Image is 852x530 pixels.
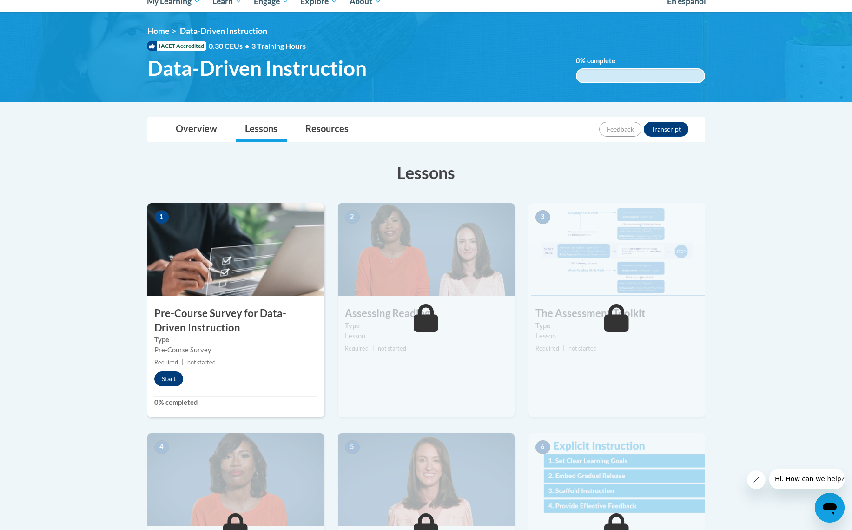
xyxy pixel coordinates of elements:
[338,203,515,296] img: Course Image
[187,359,216,366] span: not started
[345,440,360,454] span: 5
[154,210,169,224] span: 1
[576,57,580,65] span: 0
[154,440,169,454] span: 4
[154,397,317,408] label: 0% completed
[535,440,550,454] span: 6
[528,203,705,296] img: Course Image
[180,26,267,36] span: Data-Driven Instruction
[568,345,597,352] span: not started
[372,345,374,352] span: |
[345,345,369,352] span: Required
[528,306,705,321] h3: The Assessment Toolkit
[576,56,629,66] label: % complete
[345,210,360,224] span: 2
[147,41,206,51] span: IACET Accredited
[147,56,367,80] span: Data-Driven Instruction
[147,26,169,36] a: Home
[769,469,845,489] iframe: Message from company
[535,331,698,341] div: Lesson
[154,359,178,366] span: Required
[345,321,508,331] label: Type
[154,345,317,355] div: Pre-Course Survey
[251,41,306,50] span: 3 Training Hours
[535,345,559,352] span: Required
[147,433,324,526] img: Course Image
[644,122,688,137] button: Transcript
[535,321,698,331] label: Type
[535,210,550,224] span: 3
[747,470,766,489] iframe: Close message
[815,493,845,523] iframe: Button to launch messaging window
[599,122,641,137] button: Feedback
[147,203,324,296] img: Course Image
[378,345,406,352] span: not started
[338,306,515,321] h3: Assessing Reading
[154,371,183,386] button: Start
[245,41,249,50] span: •
[147,306,324,335] h3: Pre-Course Survey for Data-Driven Instruction
[209,41,251,51] span: 0.30 CEUs
[166,117,226,142] a: Overview
[345,331,508,341] div: Lesson
[147,161,705,184] h3: Lessons
[563,345,565,352] span: |
[528,433,705,526] img: Course Image
[296,117,358,142] a: Resources
[154,335,317,345] label: Type
[338,433,515,526] img: Course Image
[236,117,287,142] a: Lessons
[182,359,184,366] span: |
